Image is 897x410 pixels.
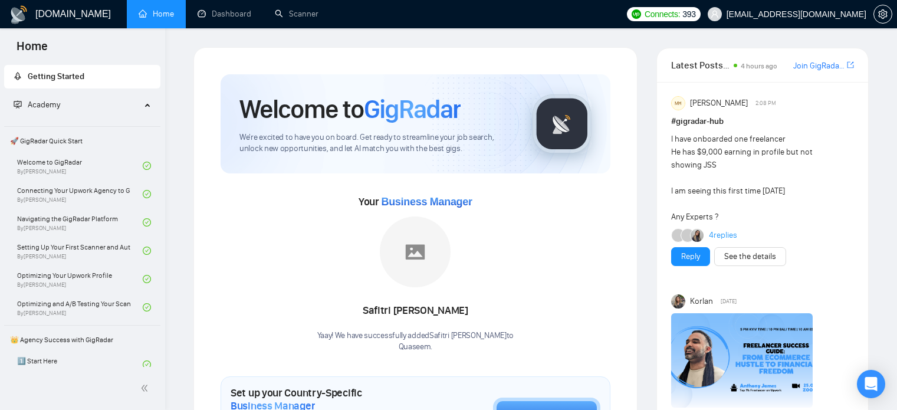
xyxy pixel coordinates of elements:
[690,295,713,308] span: Korlan
[5,328,159,352] span: 👑 Agency Success with GigRadar
[671,133,817,224] div: I have onboarded one freelancer He has $9,000 earning in profile but not showing JSS I am seeing ...
[671,247,710,266] button: Reply
[671,58,730,73] span: Latest Posts from the GigRadar Community
[17,352,143,378] a: 1️⃣ Start Here
[143,275,151,283] span: check-circle
[275,9,318,19] a: searchScanner
[28,100,60,110] span: Academy
[873,9,892,19] a: setting
[691,229,704,242] img: Mariia Heshka
[239,132,514,155] span: We're excited to have you on board. Get ready to streamline your job search, unlock new opportuni...
[671,294,685,309] img: Korlan
[755,98,776,109] span: 2:08 PM
[709,229,737,241] a: 4replies
[143,303,151,311] span: check-circle
[14,100,22,109] span: fund-projection-screen
[317,330,514,353] div: Yaay! We have successfully added Safitri [PERSON_NAME] to
[721,296,737,307] span: [DATE]
[847,60,854,71] a: export
[239,93,461,125] h1: Welcome to
[533,94,592,153] img: gigradar-logo.png
[672,97,685,110] div: MH
[671,313,813,408] img: F09H8TEEYJG-Anthony%20James.png
[847,60,854,70] span: export
[359,195,472,208] span: Your
[874,9,892,19] span: setting
[857,370,885,398] div: Open Intercom Messenger
[5,129,159,153] span: 🚀 GigRadar Quick Start
[364,93,461,125] span: GigRadar
[681,250,700,263] a: Reply
[645,8,680,21] span: Connects:
[143,360,151,369] span: check-circle
[682,8,695,21] span: 393
[17,153,143,179] a: Welcome to GigRadarBy[PERSON_NAME]
[143,247,151,255] span: check-circle
[317,301,514,321] div: Safitri [PERSON_NAME]
[9,5,28,24] img: logo
[143,162,151,170] span: check-circle
[317,342,514,353] p: Quaseem .
[7,38,57,63] span: Home
[140,382,152,394] span: double-left
[17,238,143,264] a: Setting Up Your First Scanner and Auto-BidderBy[PERSON_NAME]
[17,294,143,320] a: Optimizing and A/B Testing Your Scanner for Better ResultsBy[PERSON_NAME]
[17,209,143,235] a: Navigating the GigRadar PlatformBy[PERSON_NAME]
[17,266,143,292] a: Optimizing Your Upwork ProfileBy[PERSON_NAME]
[873,5,892,24] button: setting
[671,115,854,128] h1: # gigradar-hub
[724,250,776,263] a: See the details
[632,9,641,19] img: upwork-logo.png
[139,9,174,19] a: homeHome
[741,62,777,70] span: 4 hours ago
[714,247,786,266] button: See the details
[14,72,22,80] span: rocket
[690,97,748,110] span: [PERSON_NAME]
[14,100,60,110] span: Academy
[28,71,84,81] span: Getting Started
[381,196,472,208] span: Business Manager
[4,65,160,88] li: Getting Started
[143,190,151,198] span: check-circle
[17,181,143,207] a: Connecting Your Upwork Agency to GigRadarBy[PERSON_NAME]
[143,218,151,227] span: check-circle
[380,217,451,287] img: placeholder.png
[198,9,251,19] a: dashboardDashboard
[711,10,719,18] span: user
[793,60,845,73] a: Join GigRadar Slack Community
